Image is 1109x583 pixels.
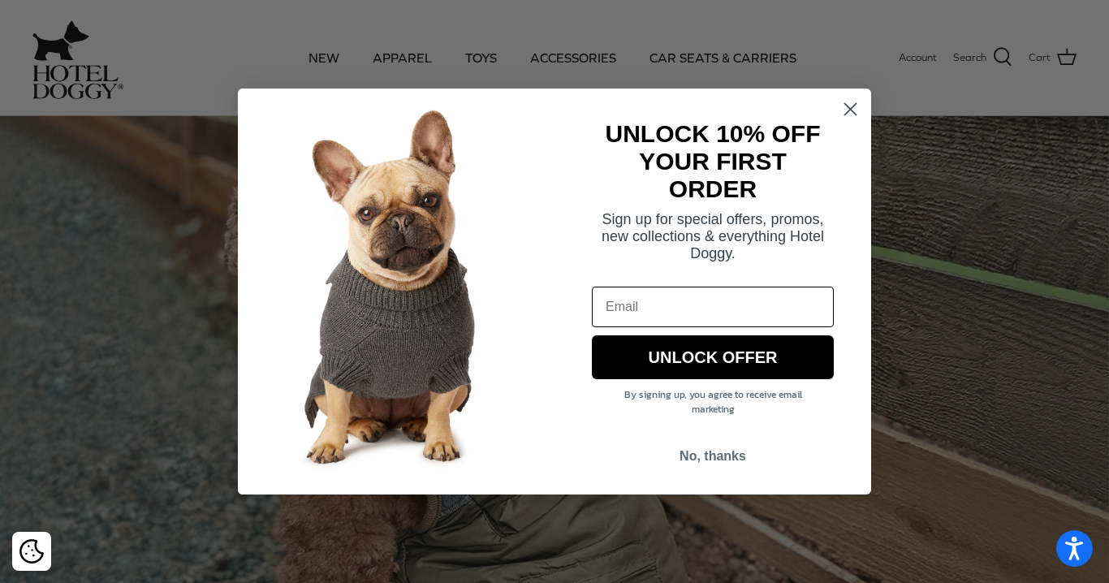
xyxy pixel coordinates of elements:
button: Cookie policy [17,538,45,566]
button: UNLOCK OFFER [592,335,834,379]
img: Cookie policy [19,539,44,564]
span: By signing up, you agree to receive email marketing [624,387,802,417]
button: No, thanks [592,441,834,472]
strong: UNLOCK 10% OFF YOUR FIRST ORDER [605,120,820,202]
img: 7cf315d2-500c-4d0a-a8b4-098d5756016d.jpeg [238,89,554,494]
button: Close dialog [836,95,865,123]
div: Cookie policy [12,532,51,571]
span: Sign up for special offers, promos, new collections & everything Hotel Doggy. [602,211,824,261]
input: Email [592,287,834,327]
